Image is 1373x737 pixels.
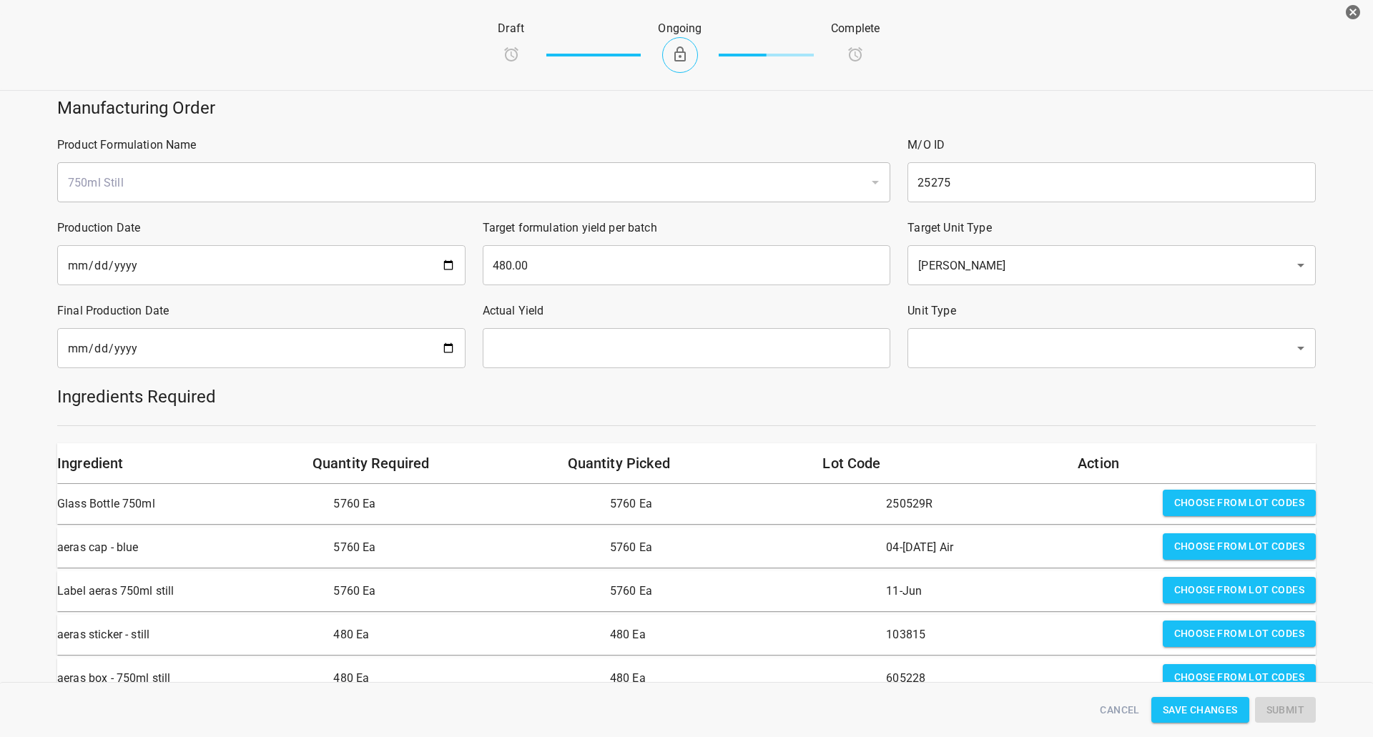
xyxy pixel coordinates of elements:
[568,452,806,475] h6: Quantity Picked
[57,664,322,693] p: aeras box - 750ml still
[610,490,875,518] p: 5760 Ea
[886,533,1151,562] p: 04-[DATE] Air
[1174,581,1304,599] span: Choose from lot codes
[1174,668,1304,686] span: Choose from lot codes
[57,137,890,154] p: Product Formulation Name
[1163,620,1316,647] button: Choose from lot codes
[886,490,1151,518] p: 250529R
[57,620,322,649] p: aeras sticker - still
[822,452,1060,475] h6: Lot Code
[57,490,322,518] p: Glass Bottle 750ml
[483,302,891,320] p: Actual Yield
[886,620,1151,649] p: 103815
[483,219,891,237] p: Target formulation yield per batch
[57,452,295,475] h6: Ingredient
[1100,701,1139,719] span: Cancel
[886,577,1151,605] p: 11-Jun
[1174,494,1304,512] span: Choose from lot codes
[333,577,598,605] p: 5760 Ea
[1163,577,1316,603] button: Choose from lot codes
[886,664,1151,693] p: 605228
[1291,338,1311,358] button: Open
[610,533,875,562] p: 5760 Ea
[1163,533,1316,560] button: Choose from lot codes
[1151,697,1249,723] button: Save Changes
[907,219,1316,237] p: Target Unit Type
[1163,701,1238,719] span: Save Changes
[1174,538,1304,555] span: Choose from lot codes
[1174,625,1304,643] span: Choose from lot codes
[907,302,1316,320] p: Unit Type
[610,577,875,605] p: 5760 Ea
[1094,697,1145,723] button: Cancel
[333,490,598,518] p: 5760 Ea
[333,533,598,562] p: 5760 Ea
[1163,490,1316,516] button: Choose from lot codes
[907,137,1316,154] p: M/O ID
[333,620,598,649] p: 480 Ea
[1163,664,1316,691] button: Choose from lot codes
[333,664,598,693] p: 480 Ea
[57,97,1316,119] h5: Manufacturing Order
[658,20,702,37] p: Ongoing
[493,20,529,37] p: Draft
[57,385,1316,408] h5: Ingredients Required
[1078,452,1316,475] h6: Action
[57,533,322,562] p: aeras cap - blue
[610,664,875,693] p: 480 Ea
[831,20,880,37] p: Complete
[610,620,875,649] p: 480 Ea
[57,577,322,605] p: Label aeras 750ml still
[57,302,466,320] p: Final Production Date
[313,452,551,475] h6: Quantity Required
[57,219,466,237] p: Production Date
[1291,255,1311,275] button: Open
